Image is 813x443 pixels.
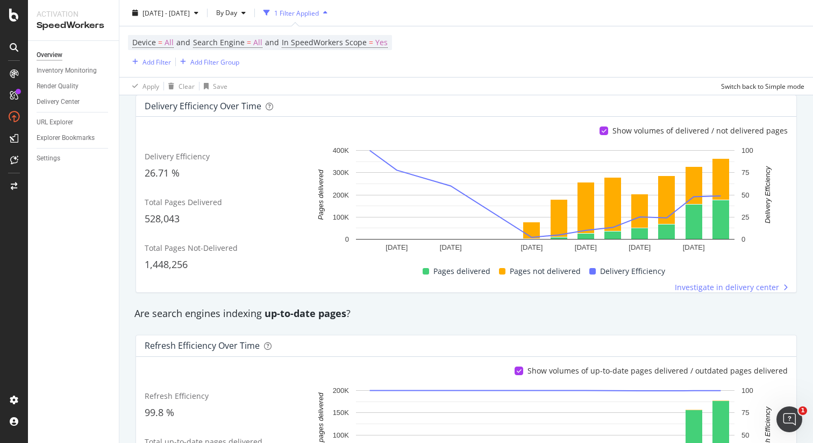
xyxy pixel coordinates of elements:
[741,235,745,243] text: 0
[600,265,665,278] span: Delivery Efficiency
[212,8,237,17] span: By Day
[199,78,227,95] button: Save
[176,55,239,68] button: Add Filter Group
[17,28,26,37] img: website_grey.svg
[109,62,117,71] img: tab_keywords_by_traffic_grey.svg
[176,37,190,47] span: and
[282,37,367,47] span: In SpeedWorkers Scope
[675,282,788,293] a: Investigate in delivery center
[741,386,753,395] text: 100
[37,117,111,128] a: URL Explorer
[265,307,346,320] strong: up-to-date pages
[37,50,62,61] div: Overview
[37,96,80,108] div: Delivery Center
[145,151,210,161] span: Delivery Efficiency
[37,65,97,76] div: Inventory Monitoring
[717,78,804,95] button: Switch back to Simple mode
[145,101,261,111] div: Delivery Efficiency over time
[145,212,180,225] span: 528,043
[527,365,788,376] div: Show volumes of up-to-date pages delivered / outdated pages delivered
[333,191,350,199] text: 200K
[317,170,325,220] text: Pages delivered
[145,391,209,401] span: Refresh Efficiency
[37,132,111,144] a: Explorer Bookmarks
[164,78,195,95] button: Clear
[253,35,262,50] span: All
[520,243,543,251] text: [DATE]
[128,4,203,22] button: [DATE] - [DATE]
[120,64,177,71] div: Keywords by Traffic
[776,406,802,432] iframe: Intercom live chat
[741,431,749,439] text: 50
[764,166,772,224] text: Delivery Efficiency
[43,64,96,71] div: Domain Overview
[333,409,350,417] text: 150K
[193,37,245,47] span: Search Engine
[629,243,651,251] text: [DATE]
[145,258,188,271] span: 1,448,256
[37,81,111,92] a: Render Quality
[158,37,162,47] span: =
[440,243,462,251] text: [DATE]
[259,4,332,22] button: 1 Filter Applied
[433,265,490,278] span: Pages delivered
[190,57,239,66] div: Add Filter Group
[213,81,227,90] div: Save
[17,17,26,26] img: logo_orange.svg
[212,4,250,22] button: By Day
[145,197,222,207] span: Total Pages Delivered
[575,243,597,251] text: [DATE]
[179,81,195,90] div: Clear
[369,37,373,47] span: =
[741,409,749,417] text: 75
[37,132,95,144] div: Explorer Bookmarks
[333,146,350,154] text: 400K
[37,19,110,32] div: SpeedWorkers
[142,8,190,17] span: [DATE] - [DATE]
[31,62,40,71] img: tab_domain_overview_orange.svg
[128,78,159,95] button: Apply
[247,37,251,47] span: =
[345,235,349,243] text: 0
[145,166,180,179] span: 26.71 %
[165,35,174,50] span: All
[721,81,804,90] div: Switch back to Simple mode
[265,37,279,47] span: and
[333,386,350,395] text: 200K
[128,55,171,68] button: Add Filter
[132,37,156,47] span: Device
[741,191,749,199] text: 50
[675,282,779,293] span: Investigate in delivery center
[145,243,238,253] span: Total Pages Not-Delivered
[741,146,753,154] text: 100
[333,431,350,439] text: 100K
[28,28,118,37] div: Domain: [DOMAIN_NAME]
[145,406,174,419] span: 99.8 %
[30,17,53,26] div: v 4.0.25
[612,125,788,136] div: Show volumes of delivered / not delivered pages
[37,153,111,164] a: Settings
[798,406,807,415] span: 1
[37,96,111,108] a: Delivery Center
[37,117,73,128] div: URL Explorer
[37,50,111,61] a: Overview
[386,243,408,251] text: [DATE]
[309,145,782,256] svg: A chart.
[142,57,171,66] div: Add Filter
[145,340,260,351] div: Refresh Efficiency over time
[741,168,749,177] text: 75
[333,168,350,177] text: 300K
[129,307,803,321] div: Are search engines indexing ?
[333,213,350,221] text: 100K
[142,81,159,90] div: Apply
[375,35,388,50] span: Yes
[37,153,60,164] div: Settings
[741,213,749,221] text: 25
[274,8,319,17] div: 1 Filter Applied
[37,65,111,76] a: Inventory Monitoring
[683,243,705,251] text: [DATE]
[37,9,110,19] div: Activation
[37,81,79,92] div: Render Quality
[510,265,581,278] span: Pages not delivered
